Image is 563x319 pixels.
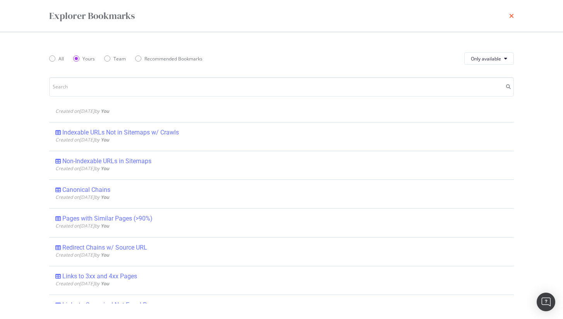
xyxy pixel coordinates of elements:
div: Yours [82,55,95,62]
span: Created on [DATE] by [55,194,109,200]
span: Created on [DATE] by [55,108,109,114]
div: Pages with Similar Pages (>90%) [62,215,153,222]
b: You [101,280,109,287]
div: times [509,9,514,22]
div: All [58,55,64,62]
span: Created on [DATE] by [55,136,109,143]
div: Yours [73,55,95,62]
span: Created on [DATE] by [55,252,109,258]
div: Open Intercom Messenger [537,293,555,311]
div: Explorer Bookmarks [49,9,135,22]
span: Created on [DATE] by [55,222,109,229]
div: Recommended Bookmarks [135,55,203,62]
span: Only available [471,55,501,62]
b: You [101,194,109,200]
b: You [101,252,109,258]
div: Recommended Bookmarks [144,55,203,62]
div: Canonical Chains [62,186,110,194]
div: Links to Canonical Not Equal Pages [62,301,160,309]
button: Only available [464,52,514,65]
div: Redirect Chains w/ Source URL [62,244,147,252]
span: Created on [DATE] by [55,165,109,172]
span: Created on [DATE] by [55,280,109,287]
b: You [101,136,109,143]
div: Team [104,55,126,62]
b: You [101,222,109,229]
div: Indexable URLs Not in Sitemaps w/ Crawls [62,129,179,136]
b: You [101,108,109,114]
div: Links to 3xx and 4xx Pages [62,272,137,280]
b: You [101,165,109,172]
input: Search [49,77,514,97]
div: Team [113,55,126,62]
div: Non-Indexable URLs in Sitemaps [62,157,151,165]
div: All [49,55,64,62]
